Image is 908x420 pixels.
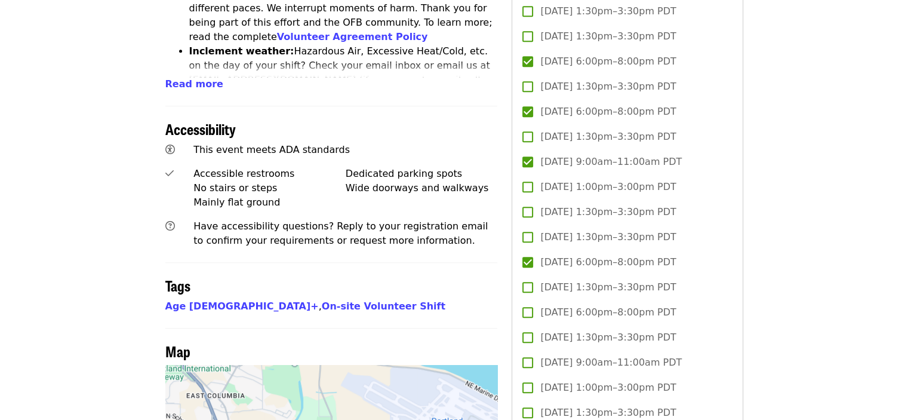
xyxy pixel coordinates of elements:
[165,301,322,312] span: ,
[193,220,488,246] span: Have accessibility questions? Reply to your registration email to confirm your requirements or re...
[540,105,676,119] span: [DATE] 6:00pm–8:00pm PDT
[193,144,350,155] span: This event meets ADA standards
[540,205,676,219] span: [DATE] 1:30pm–3:30pm PDT
[540,130,676,144] span: [DATE] 1:30pm–3:30pm PDT
[540,406,676,420] span: [DATE] 1:30pm–3:30pm PDT
[165,341,190,361] span: Map
[540,79,676,94] span: [DATE] 1:30pm–3:30pm PDT
[540,180,676,194] span: [DATE] 1:00pm–3:00pm PDT
[165,275,190,296] span: Tags
[193,181,346,195] div: No stairs or steps
[193,167,346,181] div: Accessible restrooms
[540,155,682,169] span: [DATE] 9:00am–11:00am PDT
[346,167,498,181] div: Dedicated parking spots
[277,31,428,42] a: Volunteer Agreement Policy
[193,195,346,210] div: Mainly flat ground
[540,280,676,295] span: [DATE] 1:30pm–3:30pm PDT
[540,255,676,269] span: [DATE] 6:00pm–8:00pm PDT
[540,54,676,69] span: [DATE] 6:00pm–8:00pm PDT
[189,45,294,57] strong: Inclement weather:
[165,77,223,91] button: Read more
[165,301,319,312] a: Age [DEMOGRAPHIC_DATA]+
[346,181,498,195] div: Wide doorways and walkways
[165,118,236,139] span: Accessibility
[165,78,223,90] span: Read more
[322,301,445,312] a: On-site Volunteer Shift
[540,230,676,244] span: [DATE] 1:30pm–3:30pm PDT
[540,305,676,320] span: [DATE] 6:00pm–8:00pm PDT
[165,144,175,155] i: universal-access icon
[165,220,175,232] i: question-circle icon
[540,355,682,370] span: [DATE] 9:00am–11:00am PDT
[165,168,174,179] i: check icon
[540,381,676,395] span: [DATE] 1:00pm–3:00pm PDT
[540,29,676,44] span: [DATE] 1:30pm–3:30pm PDT
[540,4,676,19] span: [DATE] 1:30pm–3:30pm PDT
[189,44,498,116] li: Hazardous Air, Excessive Heat/Cold, etc. on the day of your shift? Check your email inbox or emai...
[540,330,676,345] span: [DATE] 1:30pm–3:30pm PDT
